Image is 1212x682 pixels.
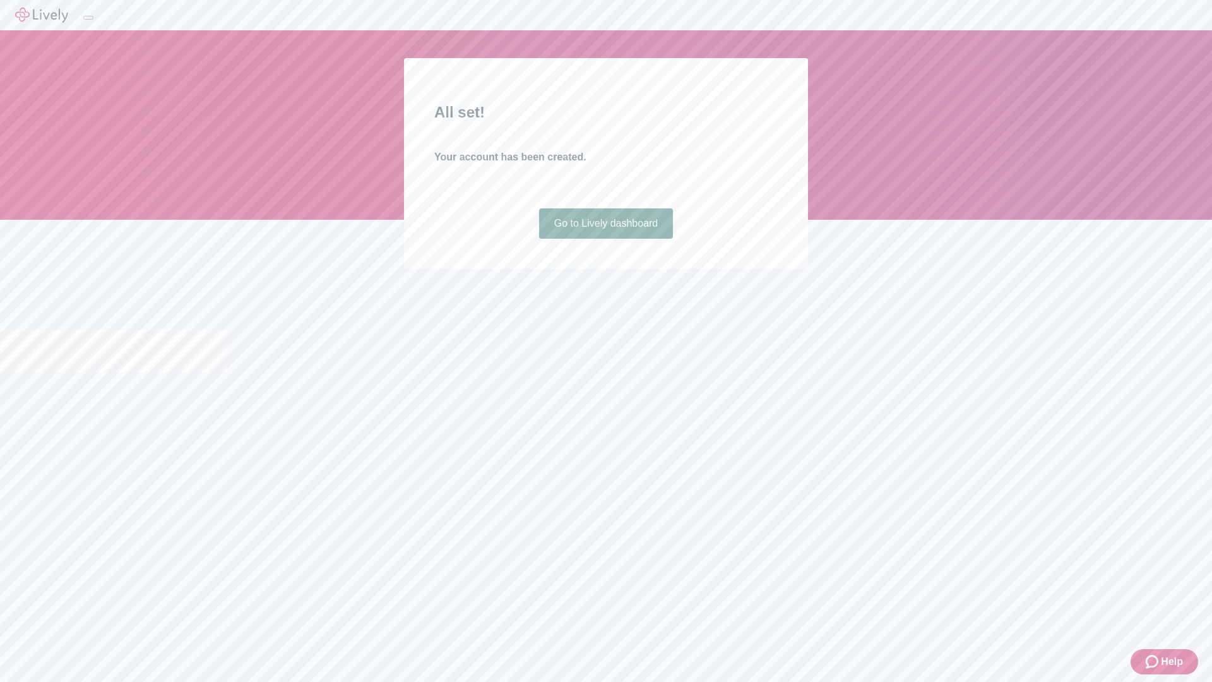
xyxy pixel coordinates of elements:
[83,16,93,20] button: Log out
[15,8,68,23] img: Lively
[434,101,778,124] h2: All set!
[539,208,674,239] a: Go to Lively dashboard
[1161,654,1183,669] span: Help
[434,150,778,165] h4: Your account has been created.
[1131,649,1198,674] button: Zendesk support iconHelp
[1146,654,1161,669] svg: Zendesk support icon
